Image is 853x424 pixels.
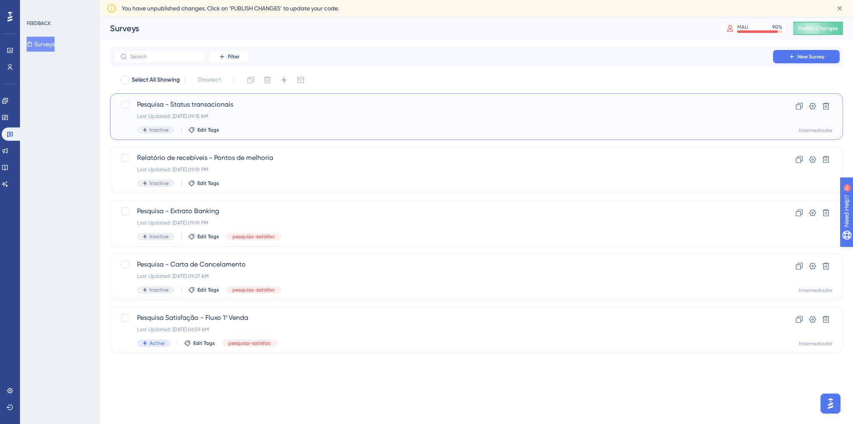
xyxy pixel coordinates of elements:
button: Edit Tags [188,127,219,133]
div: Last Updated: [DATE] 09:27 AM [137,273,749,279]
div: 9+ [57,4,62,11]
span: Deselect [198,75,221,85]
button: Deselect [190,72,229,87]
span: pesquisa-satisfac [232,287,275,293]
button: Edit Tags [184,340,215,347]
div: Last Updated: [DATE] 06:59 AM [137,326,749,333]
span: New Survey [798,53,824,60]
button: Edit Tags [188,287,219,293]
span: Filter [228,53,239,60]
iframe: UserGuiding AI Assistant Launcher [818,391,843,416]
button: Surveys [27,37,55,52]
span: Select All Showing [132,75,180,85]
span: Pesquisa Satisfação - Fluxo 1ª Venda [137,313,749,323]
button: New Survey [773,50,840,63]
span: Edit Tags [197,127,219,133]
span: Need Help? [20,2,52,12]
button: Edit Tags [188,180,219,187]
span: Edit Tags [197,287,219,293]
div: FEEDBACK [27,20,51,27]
span: Inactive [150,180,169,187]
span: Pesquisa - Extrato Banking [137,206,749,216]
div: Last Updated: [DATE] 09:10 PM [137,166,749,173]
div: Intermediador [799,127,833,134]
div: Last Updated: [DATE] 09:10 PM [137,219,749,226]
span: Relatório de recebíveis - Pontos de melhoria [137,153,749,163]
span: Edit Tags [197,233,219,240]
span: pesquisa-satisfac [228,340,271,347]
button: Edit Tags [188,233,219,240]
div: Intermediador [799,287,833,294]
span: Inactive [150,127,169,133]
span: Edit Tags [193,340,215,347]
span: Pesquisa - Status transacionais [137,100,749,110]
span: Active [150,340,165,347]
span: pesquisa-satisfac [232,233,275,240]
div: 90 % [772,24,782,30]
div: Intermediador [799,340,833,347]
span: You have unpublished changes. Click on ‘PUBLISH CHANGES’ to update your code. [122,3,339,13]
span: Edit Tags [197,180,219,187]
button: Filter [208,50,250,63]
span: Inactive [150,287,169,293]
div: MAU [737,24,748,30]
button: Publish Changes [793,22,843,35]
input: Search [130,54,198,60]
div: Last Updated: [DATE] 09:15 AM [137,113,749,120]
span: Publish Changes [798,25,838,32]
span: Inactive [150,233,169,240]
div: Surveys [110,22,699,34]
span: Pesquisa - Carta de Cancelamento [137,259,749,269]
